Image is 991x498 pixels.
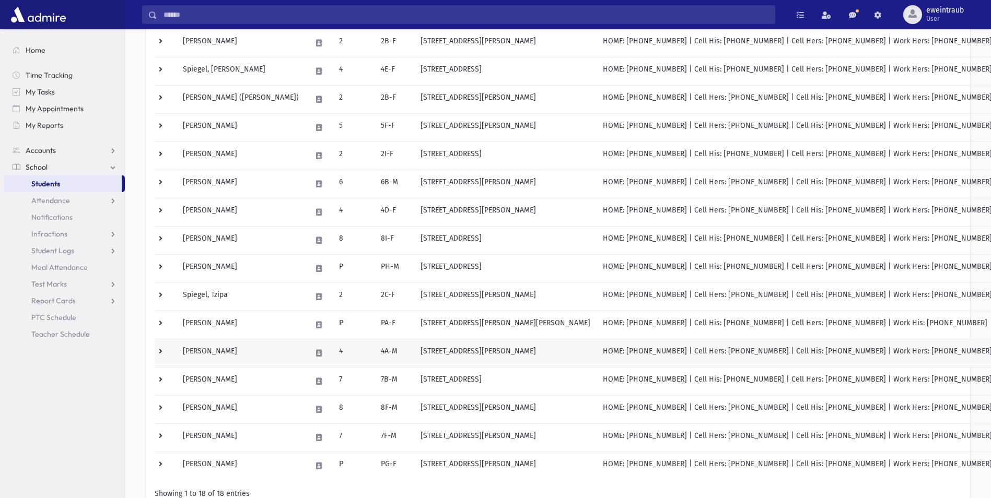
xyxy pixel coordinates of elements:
td: 4 [333,339,375,367]
td: 2B-F [375,85,414,113]
span: Attendance [31,196,70,205]
td: PH-M [375,254,414,282]
td: [STREET_ADDRESS][PERSON_NAME][PERSON_NAME] [414,311,597,339]
span: Student Logs [31,246,74,255]
span: My Reports [26,121,63,130]
td: [STREET_ADDRESS] [414,226,597,254]
td: 5 [333,113,375,141]
span: My Appointments [26,104,84,113]
td: Spiegel, Tzipa [177,282,305,311]
td: 8 [333,226,375,254]
td: [PERSON_NAME] [177,141,305,170]
td: PG-F [375,452,414,480]
td: [PERSON_NAME] [177,198,305,226]
a: Notifications [4,209,125,226]
span: Students [31,179,60,188]
td: [STREET_ADDRESS][PERSON_NAME] [414,85,597,113]
a: My Tasks [4,84,125,100]
a: School [4,159,125,175]
td: [PERSON_NAME] [177,226,305,254]
td: 4E-F [375,57,414,85]
td: [PERSON_NAME] [177,113,305,141]
td: [STREET_ADDRESS][PERSON_NAME] [414,170,597,198]
td: 7F-M [375,423,414,452]
a: Meal Attendance [4,259,125,276]
td: P [333,254,375,282]
span: Test Marks [31,279,67,289]
span: Accounts [26,146,56,155]
td: 8F-M [375,395,414,423]
td: [STREET_ADDRESS][PERSON_NAME] [414,423,597,452]
td: [STREET_ADDRESS] [414,57,597,85]
a: My Reports [4,117,125,134]
a: Infractions [4,226,125,242]
td: [STREET_ADDRESS] [414,367,597,395]
td: 8 [333,395,375,423]
td: [PERSON_NAME] [177,395,305,423]
td: [PERSON_NAME] [177,339,305,367]
td: [PERSON_NAME] [177,452,305,480]
td: 4D-F [375,198,414,226]
td: PA-F [375,311,414,339]
span: eweintraub [926,6,964,15]
td: [PERSON_NAME] [177,29,305,57]
td: P [333,311,375,339]
a: Attendance [4,192,125,209]
td: 2 [333,282,375,311]
td: [STREET_ADDRESS] [414,141,597,170]
td: 4A-M [375,339,414,367]
a: PTC Schedule [4,309,125,326]
td: 2 [333,29,375,57]
td: 8I-F [375,226,414,254]
a: My Appointments [4,100,125,117]
td: 5F-F [375,113,414,141]
td: [PERSON_NAME] [177,423,305,452]
td: [PERSON_NAME] [177,367,305,395]
a: Accounts [4,142,125,159]
td: 2 [333,141,375,170]
td: [STREET_ADDRESS][PERSON_NAME] [414,282,597,311]
td: [PERSON_NAME] [177,170,305,198]
input: Search [157,5,775,24]
span: PTC Schedule [31,313,76,322]
a: Home [4,42,125,58]
td: 6 [333,170,375,198]
span: Infractions [31,229,67,239]
a: Student Logs [4,242,125,259]
span: Report Cards [31,296,76,305]
a: Teacher Schedule [4,326,125,342]
td: [PERSON_NAME] ([PERSON_NAME]) [177,85,305,113]
td: 7 [333,367,375,395]
td: Spiegel, [PERSON_NAME] [177,57,305,85]
span: User [926,15,964,23]
td: 2I-F [375,141,414,170]
td: [STREET_ADDRESS][PERSON_NAME] [414,198,597,226]
td: 2 [333,85,375,113]
td: [STREET_ADDRESS][PERSON_NAME] [414,29,597,57]
td: [STREET_ADDRESS][PERSON_NAME] [414,113,597,141]
td: 2B-F [375,29,414,57]
span: Time Tracking [26,70,73,80]
td: [PERSON_NAME] [177,254,305,282]
td: [STREET_ADDRESS] [414,254,597,282]
a: Test Marks [4,276,125,292]
td: [PERSON_NAME] [177,311,305,339]
span: Meal Attendance [31,263,88,272]
span: Notifications [31,212,73,222]
a: Time Tracking [4,67,125,84]
span: Home [26,45,45,55]
td: [STREET_ADDRESS][PERSON_NAME] [414,452,597,480]
a: Report Cards [4,292,125,309]
span: Teacher Schedule [31,329,90,339]
td: 4 [333,198,375,226]
td: 4 [333,57,375,85]
td: 2C-F [375,282,414,311]
td: 6B-M [375,170,414,198]
img: AdmirePro [8,4,68,25]
td: 7 [333,423,375,452]
span: School [26,162,48,172]
td: [STREET_ADDRESS][PERSON_NAME] [414,395,597,423]
td: P [333,452,375,480]
a: Students [4,175,122,192]
td: [STREET_ADDRESS][PERSON_NAME] [414,339,597,367]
